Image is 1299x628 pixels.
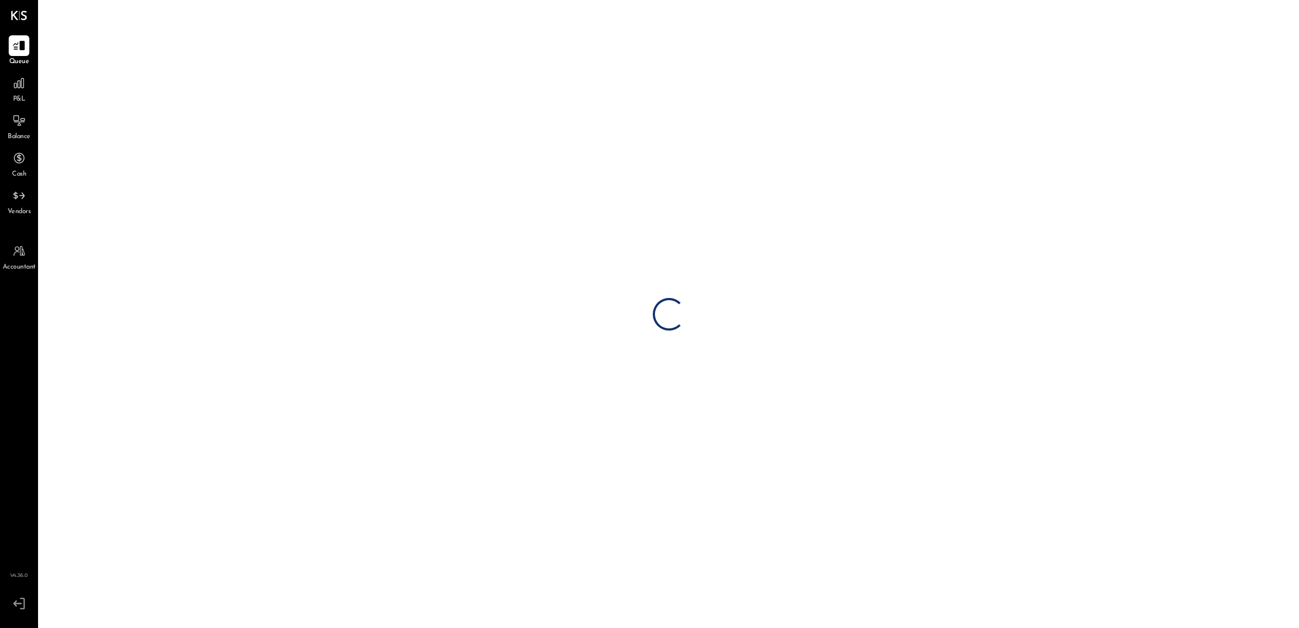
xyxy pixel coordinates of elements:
[12,170,26,179] span: Cash
[1,73,38,104] a: P&L
[1,185,38,217] a: Vendors
[13,95,26,104] span: P&L
[1,148,38,179] a: Cash
[1,110,38,142] a: Balance
[1,35,38,67] a: Queue
[8,207,31,217] span: Vendors
[3,263,36,272] span: Accountant
[9,57,29,67] span: Queue
[1,241,38,272] a: Accountant
[8,132,30,142] span: Balance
